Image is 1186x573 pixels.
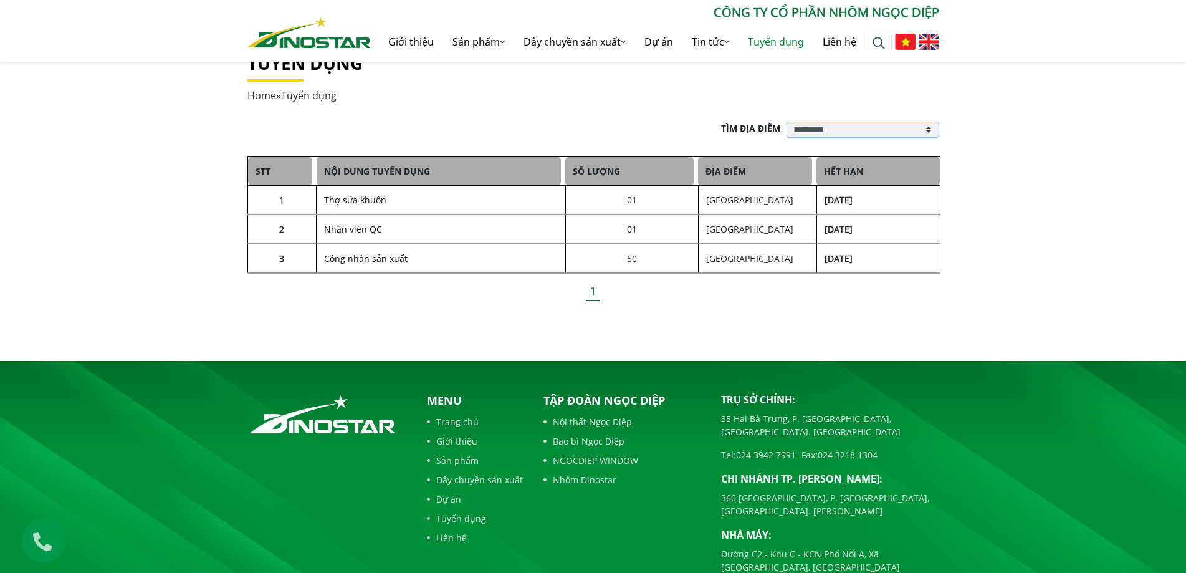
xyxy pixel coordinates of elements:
[427,454,523,467] a: Sản phẩm
[247,89,276,102] a: Home
[247,89,337,102] span: »
[873,37,885,49] img: search
[586,282,600,301] a: 1
[427,473,523,486] a: Dây chuyền sản xuất
[565,214,698,244] td: 01
[565,244,698,273] td: 50
[247,186,317,215] td: 1
[565,157,694,185] span: Số lượng
[565,186,698,215] td: 01
[816,157,939,185] span: Hết hạn
[247,17,371,48] img: Nhôm Dinostar
[247,214,317,244] td: 2
[247,244,317,273] td: 3
[427,415,523,428] a: Trang chủ
[816,186,940,215] td: [DATE]
[736,449,796,461] a: 024 3942 7991
[721,122,787,135] p: Tìm địa điểm
[247,53,939,74] h1: Tuyển dụng
[324,253,408,264] a: Công nhân sản xuất
[427,493,523,506] a: Dự án
[443,22,514,62] a: Sản phẩm
[543,415,702,428] a: Nội thất Ngọc Diệp
[816,244,940,273] td: [DATE]
[371,3,939,22] p: CÔNG TY CỔ PHẦN NHÔM NGỌC DIỆP
[818,449,878,461] a: 024 3218 1304
[514,22,635,62] a: Dây chuyền sản xuất
[247,392,398,436] img: logo_footer
[721,527,939,542] p: Nhà máy:
[324,194,386,206] a: Thợ sửa khuôn
[739,22,813,62] a: Tuyển dụng
[698,244,816,273] td: [GEOGRAPHIC_DATA]
[543,435,702,448] a: Bao bì Ngọc Diệp
[698,186,816,215] td: [GEOGRAPHIC_DATA]
[281,89,337,102] span: Tuyển dụng
[317,157,562,185] span: Nội dung tuyển dụng
[543,392,702,409] p: Tập đoàn Ngọc Diệp
[721,448,939,461] p: Tel: - Fax:
[248,157,312,185] span: STT
[895,34,916,50] img: Tiếng Việt
[816,214,940,244] td: [DATE]
[324,223,382,235] a: Nhân viên QC
[698,157,812,185] span: Địa điểm
[379,22,443,62] a: Giới thiệu
[427,512,523,525] a: Tuyển dụng
[427,392,523,409] p: Menu
[721,392,939,407] p: Trụ sở chính:
[635,22,682,62] a: Dự án
[919,34,939,50] img: English
[721,412,939,438] p: 35 Hai Bà Trưng, P. [GEOGRAPHIC_DATA], [GEOGRAPHIC_DATA]. [GEOGRAPHIC_DATA]
[721,491,939,518] p: 360 [GEOGRAPHIC_DATA], P. [GEOGRAPHIC_DATA], [GEOGRAPHIC_DATA]. [PERSON_NAME]
[543,473,702,486] a: Nhôm Dinostar
[427,435,523,448] a: Giới thiệu
[427,531,523,544] a: Liên hệ
[682,22,739,62] a: Tin tức
[721,471,939,486] p: Chi nhánh TP. [PERSON_NAME]:
[813,22,866,62] a: Liên hệ
[698,214,816,244] td: [GEOGRAPHIC_DATA]
[543,454,702,467] a: NGOCDIEP WINDOW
